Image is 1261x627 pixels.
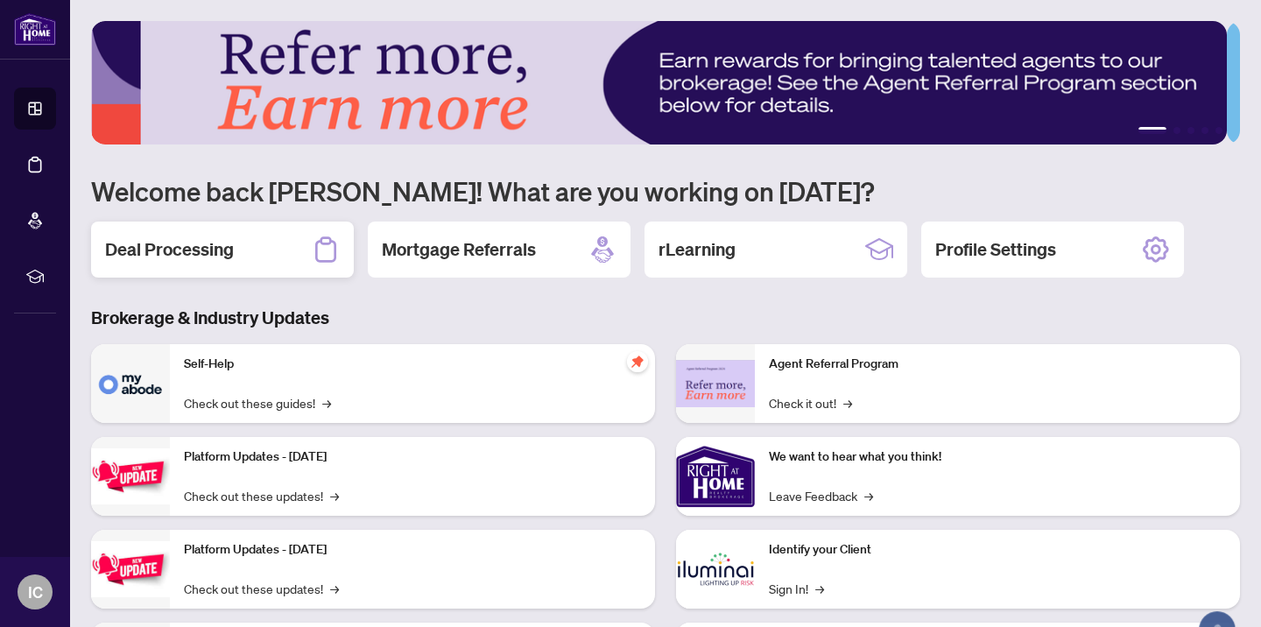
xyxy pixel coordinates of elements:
[28,580,43,604] span: IC
[769,447,1226,467] p: We want to hear what you think!
[676,530,755,609] img: Identify your Client
[184,540,641,560] p: Platform Updates - [DATE]
[91,306,1240,330] h3: Brokerage & Industry Updates
[184,579,339,598] a: Check out these updates!→
[627,351,648,372] span: pushpin
[676,437,755,516] img: We want to hear what you think!
[382,237,536,262] h2: Mortgage Referrals
[1191,566,1243,618] button: Open asap
[184,355,641,374] p: Self-Help
[769,355,1226,374] p: Agent Referral Program
[815,579,824,598] span: →
[769,393,852,412] a: Check it out!→
[769,579,824,598] a: Sign In!→
[1201,127,1208,134] button: 4
[1215,127,1222,134] button: 5
[676,360,755,408] img: Agent Referral Program
[91,21,1227,144] img: Slide 0
[91,541,170,596] img: Platform Updates - July 8, 2025
[769,486,873,505] a: Leave Feedback→
[1173,127,1180,134] button: 2
[14,13,56,46] img: logo
[843,393,852,412] span: →
[105,237,234,262] h2: Deal Processing
[330,486,339,505] span: →
[322,393,331,412] span: →
[91,344,170,423] img: Self-Help
[91,448,170,504] img: Platform Updates - July 21, 2025
[330,579,339,598] span: →
[935,237,1056,262] h2: Profile Settings
[184,486,339,505] a: Check out these updates!→
[864,486,873,505] span: →
[769,540,1226,560] p: Identify your Client
[184,447,641,467] p: Platform Updates - [DATE]
[659,237,736,262] h2: rLearning
[1187,127,1194,134] button: 3
[184,393,331,412] a: Check out these guides!→
[1138,127,1166,134] button: 1
[91,174,1240,208] h1: Welcome back [PERSON_NAME]! What are you working on [DATE]?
